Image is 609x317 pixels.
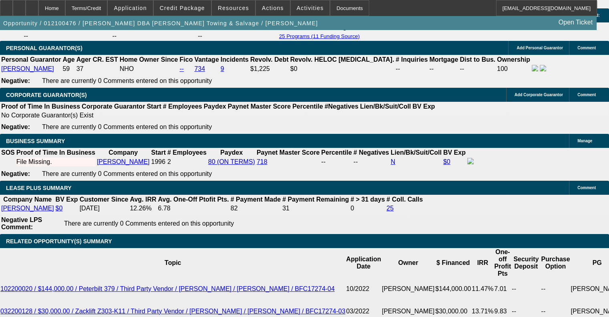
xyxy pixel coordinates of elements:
span: Comment [577,46,596,50]
span: Credit Package [160,5,205,11]
span: RELATED OPPORTUNITY(S) SUMMARY [6,238,112,244]
img: facebook-icon.png [467,158,474,164]
span: Add Corporate Guarantor [515,93,563,97]
div: -- [354,158,389,166]
b: # > 31 days [350,196,385,203]
b: Revolv. Debt [250,56,289,63]
b: Revolv. HELOC [MEDICAL_DATA]. [290,56,394,63]
span: Application [114,5,147,11]
b: # Inquiries [396,56,428,63]
b: Incidents [221,56,249,63]
span: There are currently 0 Comments entered on this opportunity [42,123,212,130]
b: Paynet Master Score [228,103,291,110]
td: -- [197,32,275,40]
td: -- [459,65,496,73]
td: -- [23,32,111,40]
b: Ager CR. EST [76,56,118,63]
b: # Payment Made [231,196,281,203]
b: Percentile [321,149,352,156]
span: Activities [297,5,324,11]
button: Resources [212,0,255,16]
b: # Negatives [354,149,389,156]
th: Proof of Time In Business [1,103,80,111]
b: Company Name [3,196,52,203]
a: $0 [56,205,63,212]
b: # Coll. Calls [386,196,423,203]
td: [DATE] [79,204,129,212]
td: 31 [282,204,349,212]
b: Lien/Bk/Suit/Coll [391,149,442,156]
b: Paydex [204,103,226,110]
td: 59 [62,65,75,73]
span: 2 [167,158,171,165]
b: Negative: [1,123,30,130]
div: File Missing. [16,158,95,166]
b: BV Exp [443,149,466,156]
div: -- [321,158,352,166]
th: Purchase Option [541,248,570,278]
th: Security Deposit [511,248,541,278]
b: Avg. One-Off Ptofit Pts. [158,196,229,203]
span: There are currently 0 Comments entered on this opportunity [42,170,212,177]
span: Actions [262,5,284,11]
td: 7.01 [494,278,511,300]
span: Comment [577,186,596,190]
a: 25 [386,205,394,212]
span: There are currently 0 Comments entered on this opportunity [64,220,234,227]
td: [PERSON_NAME] [382,278,435,300]
td: $0 [290,65,395,73]
td: 37 [76,65,119,73]
b: # Employees [167,149,207,156]
a: 9 [221,65,224,72]
button: Activities [291,0,330,16]
td: 6.78 [158,204,229,212]
b: Start [151,149,165,156]
th: $ Financed [435,248,471,278]
button: Credit Package [154,0,211,16]
button: Actions [256,0,290,16]
a: -- [179,65,184,72]
span: BUSINESS SUMMARY [6,138,65,144]
b: BV Exp [412,103,435,110]
span: PERSONAL GUARANTOR(S) [6,45,82,51]
a: [PERSON_NAME] [1,205,54,212]
b: Personal Guarantor [1,56,61,63]
img: linkedin-icon.png [540,65,546,71]
b: Negative LPS Comment: [1,216,42,230]
span: There are currently 0 Comments entered on this opportunity [42,77,212,84]
b: Vantage [194,56,219,63]
span: Opportunity / 012100476 / [PERSON_NAME] DBA [PERSON_NAME] Towing & Salvage / [PERSON_NAME] [3,20,318,26]
a: 102200020 / $144,000.00 / Peterbilt 379 / Third Party Vendor / [PERSON_NAME] / [PERSON_NAME] / BF... [0,285,335,292]
span: LEASE PLUS SUMMARY [6,185,72,191]
td: $1,225 [250,65,289,73]
b: Negative: [1,170,30,177]
b: Fico [179,56,193,63]
b: # Payment Remaining [282,196,349,203]
b: Percentile [292,103,323,110]
a: 032200128 / $30,000.00 / Zacklift Z303-K11 / Third Party Vendor / [PERSON_NAME] / [PERSON_NAME] /... [0,308,345,315]
span: Resources [218,5,249,11]
b: Company [109,149,138,156]
b: Age [62,56,74,63]
button: Application [108,0,153,16]
span: Comment [577,93,596,97]
td: 1996 [151,157,166,166]
b: Customer Since [80,196,129,203]
td: -- [112,32,197,40]
th: Application Date [346,248,381,278]
a: [PERSON_NAME] [97,158,150,165]
td: NHO [119,65,179,73]
b: #Negatives [325,103,359,110]
td: -- [541,278,570,300]
b: # Employees [163,103,202,110]
b: Mortgage [429,56,458,63]
b: Paydex [220,149,243,156]
td: -- [511,278,541,300]
b: Lien/Bk/Suit/Coll [360,103,411,110]
img: facebook-icon.png [532,65,538,71]
a: 80 (ON TERMS) [208,158,255,165]
a: 718 [257,158,267,165]
b: Negative: [1,77,30,84]
td: 82 [230,204,281,212]
td: $144,000.00 [435,278,471,300]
